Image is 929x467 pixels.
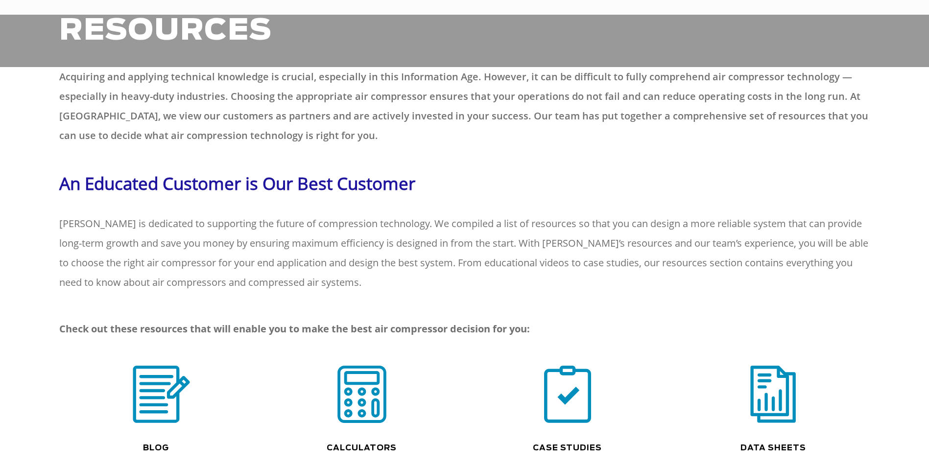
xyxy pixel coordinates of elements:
strong: Check out these resources that will enable you to make the best air compressor decision for you: [59,322,530,335]
h5: An Educated Customer is Our Best Customer [59,172,870,194]
a: Data Sheets [740,444,806,452]
a: Calculators [327,444,397,452]
div: data sheets icon [684,366,861,423]
a: Blog [143,444,169,452]
p: [PERSON_NAME] is dedicated to supporting the future of compression technology. We compiled a list... [59,214,870,292]
div: case study icon [478,366,656,423]
img: calculator icon [333,366,390,423]
img: blog icon [122,366,190,423]
p: Acquiring and applying technical knowledge is crucial, especially in this Information Age. Howeve... [59,67,870,145]
img: data sheets icon [745,366,802,423]
img: case study icon [539,366,596,423]
div: calculator icon [273,366,450,423]
div: blog icon [59,366,253,423]
h1: RESOURCES [59,15,733,47]
a: Case Studies [533,444,602,452]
